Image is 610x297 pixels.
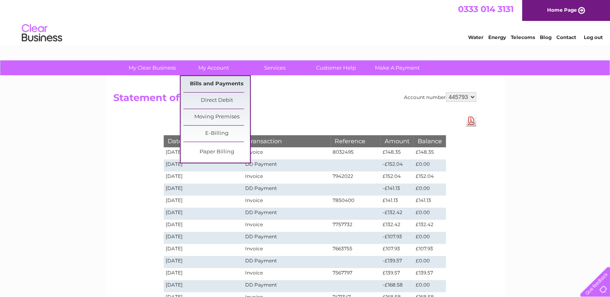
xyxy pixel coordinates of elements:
[413,256,446,268] td: £0.00
[243,232,330,244] td: DD Payment
[164,232,244,244] td: [DATE]
[413,208,446,220] td: £0.00
[331,268,381,280] td: 7567797
[380,147,413,159] td: £148.35
[380,171,413,184] td: £152.04
[380,244,413,256] td: £107.93
[466,115,476,127] a: Download Pdf
[243,268,330,280] td: Invoice
[380,196,413,208] td: £141.13
[243,159,330,171] td: DD Payment
[183,109,250,125] a: Moving Premises
[364,60,431,75] a: Make A Payment
[331,196,381,208] td: 7850400
[380,268,413,280] td: £139.57
[242,60,308,75] a: Services
[21,21,62,45] img: logo.png
[413,280,446,292] td: £0.00
[413,159,446,171] td: £0.00
[380,135,413,147] th: Amount
[164,208,244,220] td: [DATE]
[243,196,330,208] td: Invoice
[164,220,244,232] td: [DATE]
[413,220,446,232] td: £132.42
[556,34,576,40] a: Contact
[243,135,330,147] th: Transaction
[164,256,244,268] td: [DATE]
[243,147,330,159] td: Invoice
[413,196,446,208] td: £141.13
[164,171,244,184] td: [DATE]
[119,60,185,75] a: My Clear Business
[183,144,250,160] a: Paper Billing
[243,256,330,268] td: DD Payment
[180,60,247,75] a: My Account
[380,256,413,268] td: -£139.57
[413,147,446,159] td: £148.35
[331,135,381,147] th: Reference
[183,93,250,109] a: Direct Debit
[243,220,330,232] td: Invoice
[488,34,506,40] a: Energy
[164,135,244,147] th: Date
[243,184,330,196] td: DD Payment
[413,244,446,256] td: £107.93
[113,92,476,107] h2: Statement of Accounts
[331,220,381,232] td: 7757732
[458,4,514,14] a: 0333 014 3131
[413,135,446,147] th: Balance
[511,34,535,40] a: Telecoms
[540,34,552,40] a: Blog
[243,244,330,256] td: Invoice
[413,171,446,184] td: £152.04
[183,76,250,92] a: Bills and Payments
[583,34,602,40] a: Log out
[303,60,369,75] a: Customer Help
[380,220,413,232] td: £132.42
[380,232,413,244] td: -£107.93
[331,171,381,184] td: 7942022
[380,280,413,292] td: -£168.58
[164,196,244,208] td: [DATE]
[164,268,244,280] td: [DATE]
[404,92,476,102] div: Account number
[243,171,330,184] td: Invoice
[164,147,244,159] td: [DATE]
[331,244,381,256] td: 7663755
[243,280,330,292] td: DD Payment
[413,232,446,244] td: £0.00
[115,4,496,39] div: Clear Business is a trading name of Verastar Limited (registered in [GEOGRAPHIC_DATA] No. 3667643...
[243,208,330,220] td: DD Payment
[331,147,381,159] td: 8032495
[380,159,413,171] td: -£152.04
[413,268,446,280] td: £139.57
[164,280,244,292] td: [DATE]
[164,159,244,171] td: [DATE]
[164,244,244,256] td: [DATE]
[413,184,446,196] td: £0.00
[380,208,413,220] td: -£132.42
[164,184,244,196] td: [DATE]
[468,34,483,40] a: Water
[380,184,413,196] td: -£141.13
[183,126,250,142] a: E-Billing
